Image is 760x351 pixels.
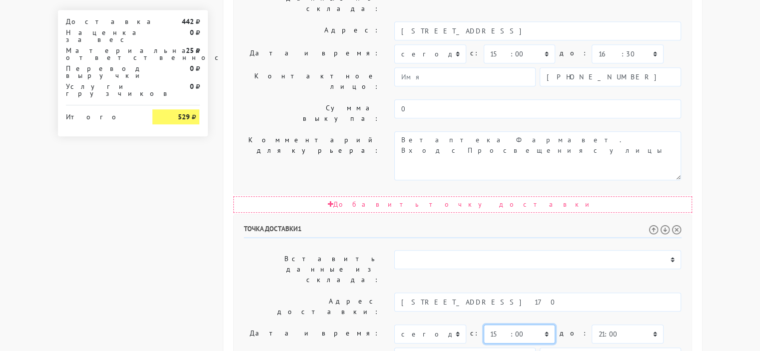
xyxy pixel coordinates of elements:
strong: 0 [189,64,193,73]
strong: 0 [189,82,193,91]
strong: 0 [189,28,193,37]
h6: Точка доставки [244,225,682,238]
label: c: [470,44,480,62]
div: Услуги грузчиков [58,83,145,97]
label: Дата и время: [236,44,387,63]
label: Дата и время: [236,325,387,344]
label: Сумма выкупа: [236,99,387,127]
span: 1 [298,224,302,233]
label: c: [470,325,480,342]
label: Адрес: [236,21,387,40]
strong: 442 [181,17,193,26]
div: Итого [66,109,138,120]
strong: 529 [177,112,189,121]
label: Вставить данные из склада: [236,250,387,289]
div: Материальная ответственность [58,47,145,61]
input: Телефон [540,67,681,86]
label: до: [559,325,588,342]
div: Добавить точку доставки [233,196,692,213]
div: Наценка за вес [58,29,145,43]
label: Адрес доставки: [236,293,387,321]
div: Перевод выручки [58,65,145,79]
textarea: Ветаптека Фармавет. Вход с Просвещения с улицы [394,131,681,180]
label: Комментарий для курьера: [236,131,387,180]
strong: 25 [185,46,193,55]
label: Контактное лицо: [236,67,387,95]
div: Доставка [58,18,145,25]
label: до: [559,44,588,62]
input: Имя [394,67,536,86]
